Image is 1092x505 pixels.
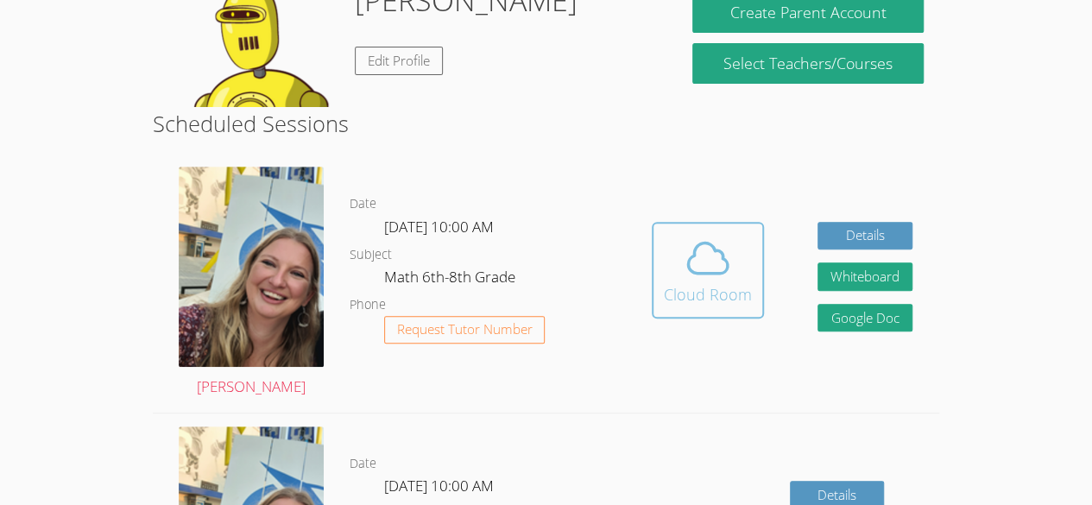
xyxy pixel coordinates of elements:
dt: Subject [350,244,392,266]
dt: Date [350,193,376,215]
dd: Math 6th-8th Grade [384,265,519,294]
img: sarah.png [179,167,324,367]
button: Cloud Room [652,222,764,319]
dt: Phone [350,294,386,316]
a: Edit Profile [355,47,443,75]
button: Whiteboard [817,262,912,291]
span: Request Tutor Number [397,323,533,336]
a: Google Doc [817,304,912,332]
dt: Date [350,453,376,475]
h2: Scheduled Sessions [153,107,939,140]
span: [DATE] 10:00 AM [384,476,494,496]
a: [PERSON_NAME] [179,167,324,400]
a: Details [817,222,912,250]
div: Cloud Room [664,282,752,306]
span: [DATE] 10:00 AM [384,217,494,237]
a: Select Teachers/Courses [692,43,923,84]
button: Request Tutor Number [384,316,546,344]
